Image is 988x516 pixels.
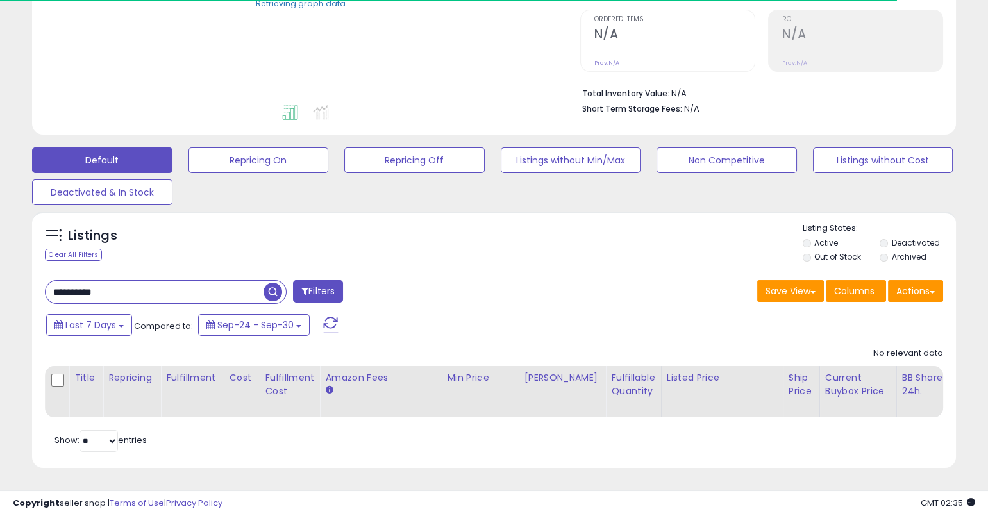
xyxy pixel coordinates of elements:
[814,237,838,248] label: Active
[198,314,310,336] button: Sep-24 - Sep-30
[789,371,814,398] div: Ship Price
[892,237,940,248] label: Deactivated
[684,103,699,115] span: N/A
[166,497,222,509] a: Privacy Policy
[166,371,218,385] div: Fulfillment
[892,251,926,262] label: Archived
[108,371,155,385] div: Repricing
[293,280,343,303] button: Filters
[74,371,97,385] div: Title
[813,147,953,173] button: Listings without Cost
[13,497,60,509] strong: Copyright
[188,147,329,173] button: Repricing On
[46,314,132,336] button: Last 7 Days
[230,371,255,385] div: Cost
[902,371,949,398] div: BB Share 24h.
[582,88,669,99] b: Total Inventory Value:
[834,285,875,297] span: Columns
[814,251,861,262] label: Out of Stock
[265,371,314,398] div: Fulfillment Cost
[68,227,117,245] h5: Listings
[582,85,934,100] li: N/A
[65,319,116,331] span: Last 7 Days
[594,59,619,67] small: Prev: N/A
[667,371,778,385] div: Listed Price
[888,280,943,302] button: Actions
[344,147,485,173] button: Repricing Off
[13,497,222,510] div: seller snap | |
[594,16,755,23] span: Ordered Items
[782,27,942,44] h2: N/A
[110,497,164,509] a: Terms of Use
[447,371,513,385] div: Min Price
[325,371,436,385] div: Amazon Fees
[826,280,886,302] button: Columns
[782,59,807,67] small: Prev: N/A
[582,103,682,114] b: Short Term Storage Fees:
[803,222,956,235] p: Listing States:
[873,347,943,360] div: No relevant data
[32,179,172,205] button: Deactivated & In Stock
[757,280,824,302] button: Save View
[825,371,891,398] div: Current Buybox Price
[325,385,333,396] small: Amazon Fees.
[611,371,655,398] div: Fulfillable Quantity
[921,497,975,509] span: 2025-10-8 02:35 GMT
[134,320,193,332] span: Compared to:
[501,147,641,173] button: Listings without Min/Max
[657,147,797,173] button: Non Competitive
[54,434,147,446] span: Show: entries
[524,371,600,385] div: [PERSON_NAME]
[45,249,102,261] div: Clear All Filters
[217,319,294,331] span: Sep-24 - Sep-30
[782,16,942,23] span: ROI
[32,147,172,173] button: Default
[594,27,755,44] h2: N/A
